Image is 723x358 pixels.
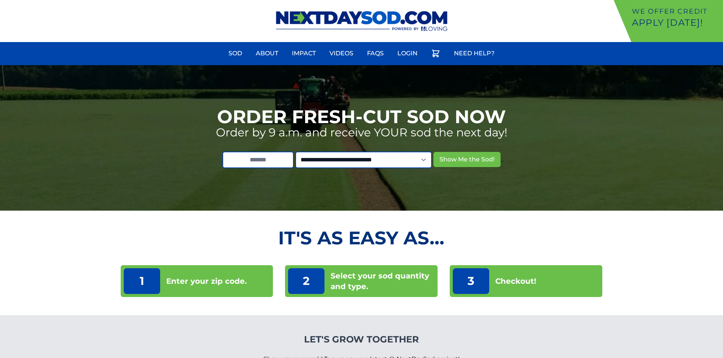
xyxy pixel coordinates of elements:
p: Order by 9 a.m. and receive YOUR sod the next day! [216,126,507,139]
p: Enter your zip code. [166,276,247,286]
p: We offer Credit [632,6,720,17]
h4: Let's Grow Together [263,333,460,345]
a: Impact [287,44,320,63]
button: Show Me the Sod! [433,152,501,167]
p: Apply [DATE]! [632,17,720,29]
a: About [251,44,283,63]
a: Videos [325,44,358,63]
a: Sod [224,44,247,63]
a: FAQs [362,44,388,63]
p: Checkout! [495,276,536,286]
h2: It's as Easy As... [121,229,603,247]
a: Login [393,44,422,63]
p: 2 [288,268,324,294]
p: Select your sod quantity and type. [331,270,435,292]
p: 3 [453,268,489,294]
a: Need Help? [449,44,499,63]
h1: Order Fresh-Cut Sod Now [217,108,506,126]
p: 1 [124,268,160,294]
